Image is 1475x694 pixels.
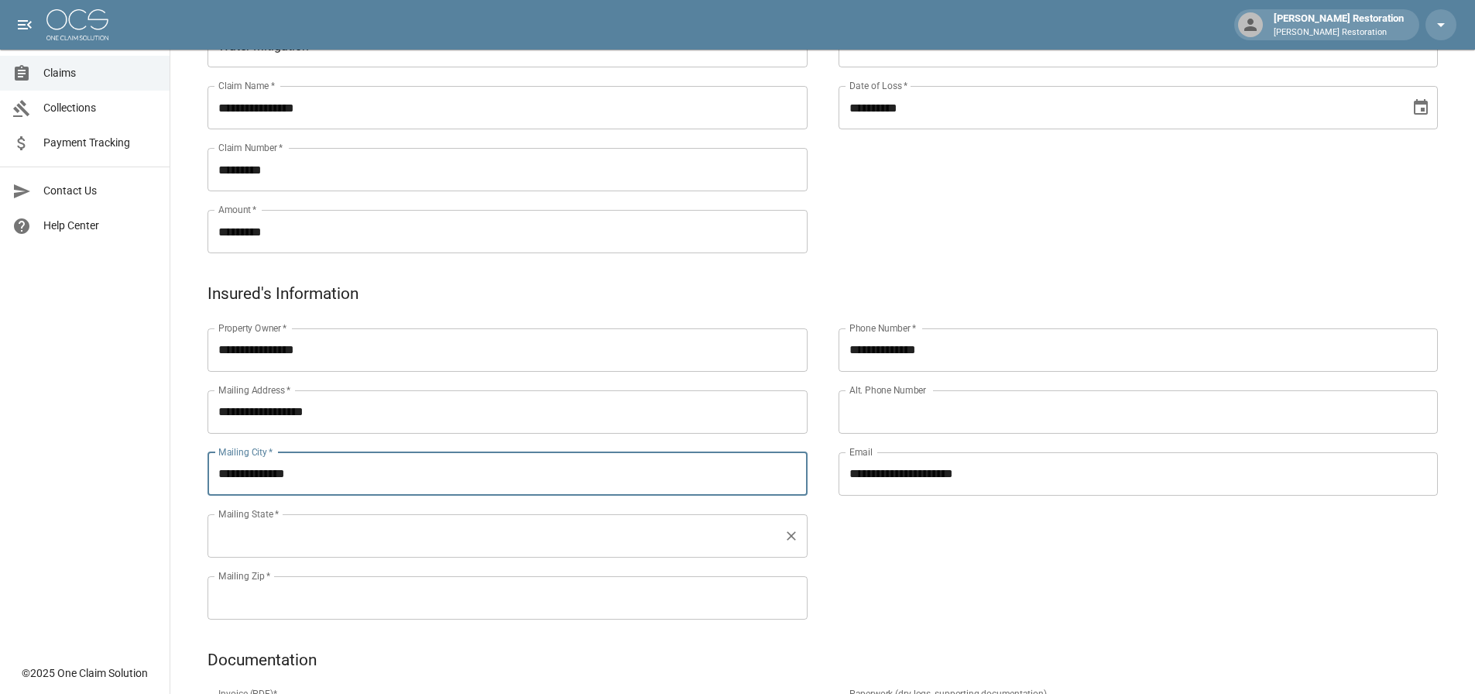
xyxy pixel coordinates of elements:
label: Claim Number [218,141,283,154]
button: Choose date, selected date is Aug 19, 2025 [1405,92,1436,123]
label: Claim Name [218,79,275,92]
p: [PERSON_NAME] Restoration [1274,26,1404,40]
label: Date of Loss [849,79,907,92]
label: Amount [218,203,257,216]
label: Phone Number [849,321,916,335]
span: Contact Us [43,183,157,199]
span: Collections [43,100,157,116]
label: Mailing Address [218,383,290,397]
img: ocs-logo-white-transparent.png [46,9,108,40]
div: [PERSON_NAME] Restoration [1267,11,1410,39]
span: Help Center [43,218,157,234]
label: Alt. Phone Number [849,383,926,397]
label: Property Owner [218,321,287,335]
span: Claims [43,65,157,81]
button: Clear [780,525,802,547]
span: Payment Tracking [43,135,157,151]
label: Mailing State [218,507,279,520]
button: open drawer [9,9,40,40]
label: Mailing City [218,445,273,459]
label: Email [849,445,873,459]
div: © 2025 One Claim Solution [22,665,148,681]
label: Mailing Zip [218,569,271,582]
